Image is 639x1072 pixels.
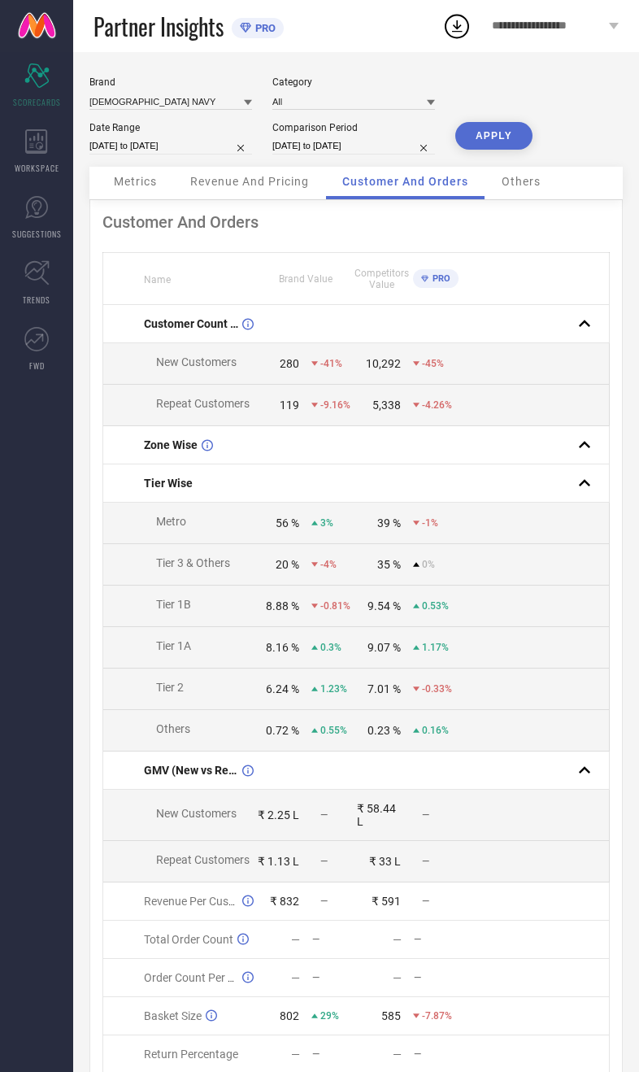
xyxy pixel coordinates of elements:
div: Customer And Orders [102,212,610,232]
span: 0.55% [320,725,347,736]
span: 1.17% [422,642,449,653]
span: -41% [320,358,342,369]
div: 9.54 % [367,599,401,612]
span: 0.3% [320,642,341,653]
span: 3% [320,517,333,529]
span: SCORECARDS [13,96,61,108]
span: — [320,896,328,907]
span: Order Count Per Customer [144,971,277,984]
div: ₹ 591 [372,895,401,908]
span: -1% [422,517,438,529]
div: 802 [280,1009,299,1022]
div: — [291,933,300,946]
div: ₹ 2.25 L [258,808,299,821]
span: — [422,896,429,907]
div: 10,292 [366,357,401,370]
div: 119 [280,399,299,412]
span: -0.33% [422,683,452,695]
span: PRO [251,22,276,34]
input: Select comparison period [272,137,435,155]
div: 8.16 % [266,641,299,654]
span: -45% [422,358,444,369]
span: Customer Count (New vs Repeat) [144,317,238,330]
div: 5,338 [372,399,401,412]
div: ₹ 33 L [369,855,401,868]
div: 7.01 % [367,682,401,695]
span: -9.16% [320,399,350,411]
span: Brand Value [279,273,333,285]
span: -4% [320,559,337,570]
div: 20 % [276,558,299,571]
div: Open download list [442,11,472,41]
span: 29% [320,1010,339,1022]
div: 39 % [377,516,401,529]
span: Revenue Per Customer [144,895,259,908]
span: Repeat Customers [156,397,250,410]
div: 8.88 % [266,599,299,612]
span: New Customers [156,807,237,820]
span: Tier 3 & Others [156,556,230,569]
span: Partner Insights [93,10,224,43]
div: — [291,1048,300,1061]
span: GMV (New vs Repeat) [144,764,238,777]
span: 0% [422,559,435,570]
div: — [393,971,402,984]
span: Tier Wise [144,477,193,490]
input: Select date range [89,137,252,155]
span: Tier 2 [156,681,184,694]
span: -0.81% [320,600,350,612]
span: WORKSPACE [15,162,59,174]
span: Metrics [114,175,157,188]
div: — [393,1048,402,1061]
span: Tier 1B [156,598,191,611]
div: 280 [280,357,299,370]
div: 0.72 % [266,724,299,737]
span: -4.26% [422,399,452,411]
span: Others [502,175,541,188]
span: Competitors Value [354,268,409,290]
span: Others [156,722,190,735]
span: Revenue And Pricing [190,175,309,188]
span: — [422,809,429,821]
div: Date Range [89,122,252,133]
div: ₹ 58.44 L [357,802,401,828]
div: 6.24 % [266,682,299,695]
div: — [312,972,355,983]
button: APPLY [455,122,532,150]
span: TRENDS [23,294,50,306]
div: — [414,934,457,945]
span: Metro [156,515,186,528]
div: Category [272,76,435,88]
div: — [312,1048,355,1060]
span: FWD [29,360,45,372]
div: 9.07 % [367,641,401,654]
span: 0.53% [422,600,449,612]
span: New Customers [156,355,237,368]
span: Zone Wise [144,438,198,451]
span: Basket Size [144,1009,202,1022]
div: — [414,972,457,983]
span: PRO [428,273,450,284]
div: 35 % [377,558,401,571]
span: — [320,856,328,867]
span: — [320,809,328,821]
span: Repeat Customers [156,853,250,866]
div: ₹ 832 [270,895,299,908]
div: — [291,971,300,984]
span: Tier 1A [156,639,191,652]
div: 56 % [276,516,299,529]
div: — [312,934,355,945]
div: Comparison Period [272,122,435,133]
span: 1.23% [320,683,347,695]
div: Brand [89,76,252,88]
span: -7.87% [422,1010,452,1022]
div: ₹ 1.13 L [258,855,299,868]
span: SUGGESTIONS [12,228,62,240]
div: 585 [381,1009,401,1022]
span: 0.16% [422,725,449,736]
div: 0.23 % [367,724,401,737]
div: — [393,933,402,946]
span: Name [144,274,171,285]
span: Customer And Orders [342,175,468,188]
span: — [422,856,429,867]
